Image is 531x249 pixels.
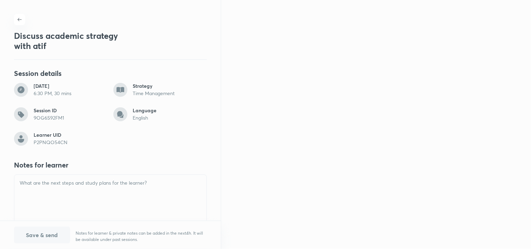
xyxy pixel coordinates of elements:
h6: Strategy [133,83,207,89]
h6: Learner UID [34,132,108,138]
h4: Notes for learner [14,160,68,170]
img: book [113,83,127,97]
h6: Language [133,107,207,114]
h6: Session ID [34,107,108,114]
h6: [DATE] [34,83,108,89]
p: Notes for learner & private notes can be added in the next 4h . It will be available under past s... [76,230,207,243]
span: Support [27,6,46,11]
h6: Time Management [133,90,207,97]
h4: Session details [14,68,207,79]
h6: P2PNQO54CN [34,139,108,145]
img: tag [14,107,28,121]
img: clock [14,83,28,97]
img: learner [14,132,28,146]
h6: 6:30 PM, 30 mins [34,90,108,97]
img: language [113,107,127,121]
h6: 9OG6S92FM1 [34,115,108,121]
h6: English [133,115,207,121]
h3: Discuss academic strategy with atif [14,31,121,51]
button: Save & send [14,227,70,243]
